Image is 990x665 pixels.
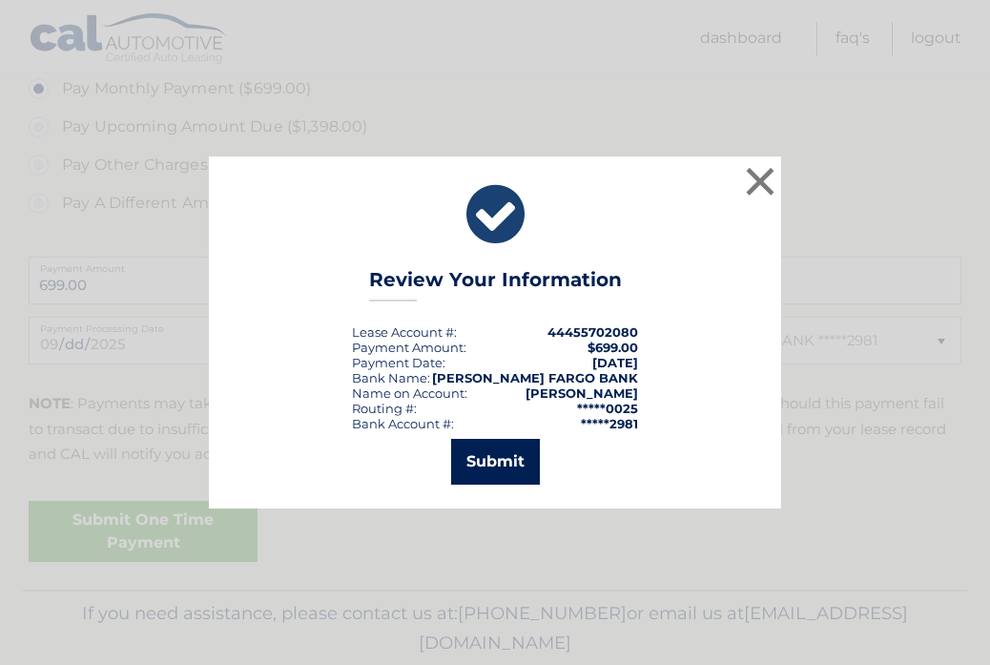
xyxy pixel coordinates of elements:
span: [DATE] [592,355,638,370]
div: Bank Name: [352,370,430,385]
div: Routing #: [352,401,417,416]
div: Lease Account #: [352,324,457,340]
button: × [741,162,779,200]
div: : [352,355,445,370]
div: Name on Account: [352,385,467,401]
span: $699.00 [588,340,638,355]
span: Payment Date [352,355,443,370]
div: Payment Amount: [352,340,466,355]
div: Bank Account #: [352,416,454,431]
strong: 44455702080 [547,324,638,340]
button: Submit [451,439,540,485]
strong: [PERSON_NAME] [526,385,638,401]
strong: [PERSON_NAME] FARGO BANK [432,370,638,385]
h3: Review Your Information [369,268,622,301]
